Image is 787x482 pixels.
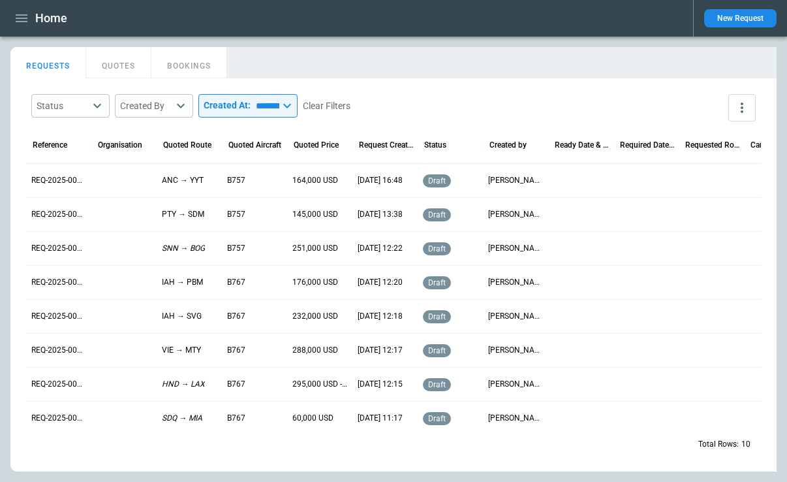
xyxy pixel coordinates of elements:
[620,140,675,150] div: Required Date & Time (UTC-04:00)
[488,209,543,220] p: Jeanie kuk
[358,311,403,322] p: 11/09/2025 12:18
[292,379,347,390] p: 295,000 USD - 302,000 USD
[358,345,403,356] p: 11/09/2025 12:17
[728,94,756,121] button: more
[358,243,403,254] p: 11/09/2025 12:22
[425,346,448,355] span: draft
[227,413,245,424] p: B767
[162,413,202,424] p: SDQ → MIA
[303,98,350,114] button: Clear Filters
[227,311,245,322] p: B767
[425,380,448,389] span: draft
[98,140,142,150] div: Organisation
[555,140,610,150] div: Ready Date & Time (UTC-04:00)
[425,244,448,253] span: draft
[227,345,245,356] p: B767
[33,140,67,150] div: Reference
[162,277,203,288] p: IAH → PBM
[294,140,339,150] div: Quoted Price
[358,277,403,288] p: 11/09/2025 12:20
[292,175,338,186] p: 164,000 USD
[162,345,201,356] p: VIE → MTY
[488,277,543,288] p: Kenneth Wong
[31,175,86,186] p: REQ-2025-003784
[162,311,202,322] p: IAH → SVG
[698,439,739,450] p: Total Rows:
[741,439,750,450] p: 10
[31,209,86,220] p: REQ-2025-003783
[292,345,338,356] p: 288,000 USD
[488,345,543,356] p: Kenneth Wong
[35,10,67,26] h1: Home
[31,277,86,288] p: REQ-2025-003781
[120,99,172,112] div: Created By
[358,379,403,390] p: 11/09/2025 12:15
[163,140,211,150] div: Quoted Route
[31,311,86,322] p: REQ-2025-003780
[425,414,448,423] span: draft
[162,209,204,220] p: PTY → SDM
[292,243,338,254] p: 251,000 USD
[162,175,204,186] p: ANC → YYT
[162,243,205,254] p: SNN → BOG
[358,209,403,220] p: 11/09/2025 13:38
[425,210,448,219] span: draft
[685,140,741,150] div: Requested Route
[488,311,543,322] p: Kenneth Wong
[227,277,245,288] p: B767
[488,379,543,390] p: Kenneth Wong
[227,175,245,186] p: B757
[162,379,205,390] p: HND → LAX
[151,47,227,78] button: BOOKINGS
[292,277,338,288] p: 176,000 USD
[424,140,446,150] div: Status
[31,379,86,390] p: REQ-2025-003778
[228,140,281,150] div: Quoted Aircraft
[227,209,245,220] p: B757
[37,99,89,112] div: Status
[86,47,151,78] button: QUOTES
[488,175,543,186] p: Kenneth Wong
[31,345,86,356] p: REQ-2025-003779
[31,413,86,424] p: REQ-2025-003777
[292,413,333,424] p: 60,000 USD
[488,413,543,424] p: Tyler Porteous
[358,175,403,186] p: 11/09/2025 16:48
[204,100,251,111] p: Created At:
[425,312,448,321] span: draft
[425,176,448,185] span: draft
[489,140,527,150] div: Created by
[425,278,448,287] span: draft
[227,379,245,390] p: B767
[292,311,338,322] p: 232,000 USD
[358,413,403,424] p: 11/09/2025 11:17
[704,9,777,27] button: New Request
[10,47,86,78] button: REQUESTS
[227,243,245,254] p: B757
[359,140,414,150] div: Request Created At (UTC-04:00)
[488,243,543,254] p: Kenneth Wong
[31,243,86,254] p: REQ-2025-003782
[292,209,338,220] p: 145,000 USD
